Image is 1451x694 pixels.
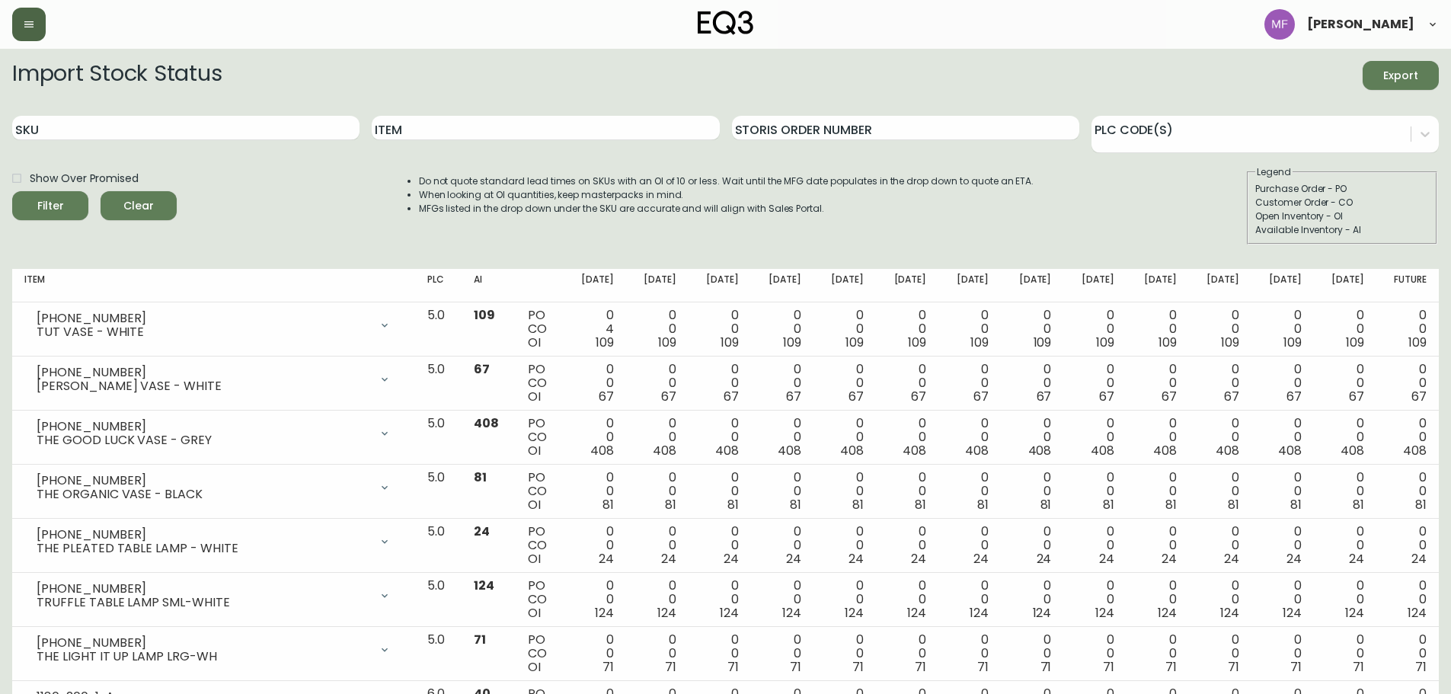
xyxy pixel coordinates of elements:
[888,525,926,566] div: 0 0
[1099,550,1114,568] span: 24
[1251,269,1314,302] th: [DATE]
[720,604,739,622] span: 124
[1013,471,1051,512] div: 0 0
[1040,496,1052,513] span: 81
[462,269,516,302] th: AI
[37,542,369,555] div: THE PLEATED TABLE LAMP - WHITE
[1415,658,1427,676] span: 71
[1228,496,1239,513] span: 81
[778,442,801,459] span: 408
[951,633,989,674] div: 0 0
[37,636,369,650] div: [PHONE_NUMBER]
[888,363,926,404] div: 0 0
[1389,579,1427,620] div: 0 0
[1326,633,1364,674] div: 0 0
[1415,496,1427,513] span: 81
[951,363,989,404] div: 0 0
[1286,388,1302,405] span: 67
[840,442,864,459] span: 408
[826,525,864,566] div: 0 0
[564,269,626,302] th: [DATE]
[888,633,926,674] div: 0 0
[528,363,551,404] div: PO CO
[657,604,676,622] span: 124
[1013,363,1051,404] div: 0 0
[415,357,462,411] td: 5.0
[37,312,369,325] div: [PHONE_NUMBER]
[1201,363,1239,404] div: 0 0
[1326,471,1364,512] div: 0 0
[1408,604,1427,622] span: 124
[1389,417,1427,458] div: 0 0
[528,496,541,513] span: OI
[727,658,739,676] span: 71
[724,388,739,405] span: 67
[528,417,551,458] div: PO CO
[590,442,614,459] span: 408
[37,197,64,216] div: Filter
[661,550,676,568] span: 24
[1162,550,1177,568] span: 24
[1201,579,1239,620] div: 0 0
[826,363,864,404] div: 0 0
[37,379,369,393] div: [PERSON_NAME] VASE - WHITE
[973,550,989,568] span: 24
[1228,658,1239,676] span: 71
[415,302,462,357] td: 5.0
[474,360,490,378] span: 67
[1013,633,1051,674] div: 0 0
[653,442,676,459] span: 408
[907,604,926,622] span: 124
[977,658,989,676] span: 71
[790,496,801,513] span: 81
[528,579,551,620] div: PO CO
[1075,525,1114,566] div: 0 0
[415,269,462,302] th: PLC
[1103,496,1114,513] span: 81
[1376,269,1439,302] th: Future
[1363,61,1439,90] button: Export
[1408,334,1427,351] span: 109
[845,334,864,351] span: 109
[599,388,614,405] span: 67
[1389,525,1427,566] div: 0 0
[1264,471,1302,512] div: 0 0
[1013,579,1051,620] div: 0 0
[1224,550,1239,568] span: 24
[419,202,1034,216] li: MFGs listed in the drop down under the SKU are accurate and will align with Sales Portal.
[1095,604,1114,622] span: 124
[1034,334,1052,351] span: 109
[415,519,462,573] td: 5.0
[876,269,938,302] th: [DATE]
[1286,550,1302,568] span: 24
[474,631,486,648] span: 71
[661,388,676,405] span: 67
[638,309,676,350] div: 0 0
[528,388,541,405] span: OI
[1013,525,1051,566] div: 0 0
[701,633,739,674] div: 0 0
[1264,363,1302,404] div: 0 0
[37,582,369,596] div: [PHONE_NUMBER]
[1341,442,1364,459] span: 408
[1075,417,1114,458] div: 0 0
[977,496,989,513] span: 81
[763,579,801,620] div: 0 0
[1153,442,1177,459] span: 408
[826,309,864,350] div: 0 0
[1255,182,1429,196] div: Purchase Order - PO
[576,471,614,512] div: 0 0
[1138,363,1176,404] div: 0 0
[1353,496,1364,513] span: 81
[12,191,88,220] button: Filter
[1403,442,1427,459] span: 408
[415,573,462,627] td: 5.0
[576,579,614,620] div: 0 0
[37,528,369,542] div: [PHONE_NUMBER]
[474,469,487,486] span: 81
[1040,658,1052,676] span: 71
[786,388,801,405] span: 67
[903,442,926,459] span: 408
[638,525,676,566] div: 0 0
[701,579,739,620] div: 0 0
